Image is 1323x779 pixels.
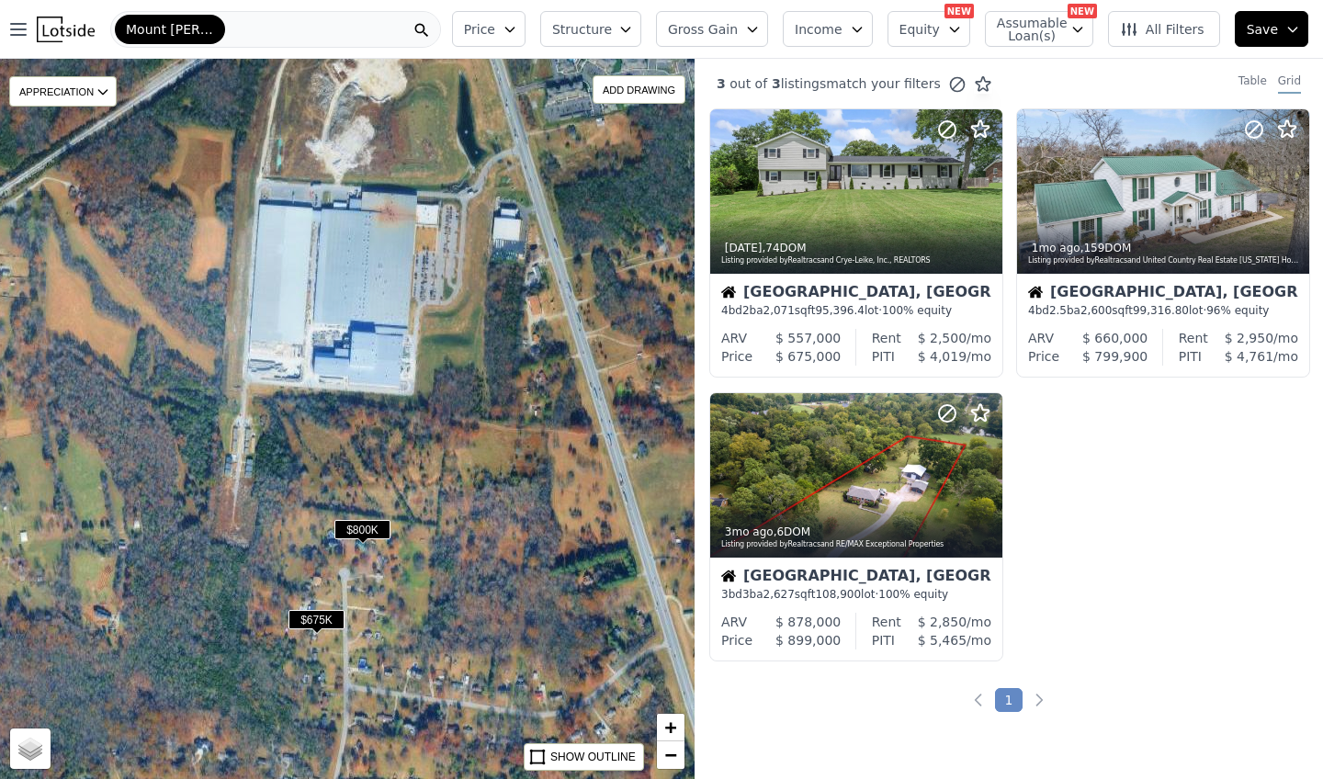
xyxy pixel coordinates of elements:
span: $800K [334,520,390,539]
span: Income [795,20,842,39]
span: $ 4,019 [918,349,967,364]
span: 3 [767,76,781,91]
div: [GEOGRAPHIC_DATA], [GEOGRAPHIC_DATA] [1028,285,1298,303]
span: 2,600 [1080,304,1112,317]
time: 2025-06-27 05:00 [725,525,774,538]
span: match your filters [826,74,941,93]
span: 2,627 [763,588,795,601]
span: 2,071 [763,304,795,317]
div: Rent [1179,329,1208,347]
div: NEW [1068,4,1097,18]
div: PITI [1179,347,1202,366]
span: + [665,716,677,739]
span: 95,396.4 [815,304,864,317]
span: $ 557,000 [775,331,841,345]
div: 3 bd 3 ba sqft lot · 100% equity [721,587,991,602]
div: /mo [901,613,991,631]
time: 2025-08-10 14:28 [1032,242,1080,254]
span: Price [464,20,495,39]
a: 1mo ago,159DOMListing provided byRealtracsand United Country Real Estate [US_STATE] Home & LandHo... [1016,108,1308,378]
a: 3mo ago,6DOMListing provided byRealtracsand RE/MAX Exceptional PropertiesHouse[GEOGRAPHIC_DATA], ... [709,392,1001,661]
span: Gross Gain [668,20,738,39]
span: $ 5,465 [918,633,967,648]
span: $ 2,850 [918,615,967,629]
div: /mo [1208,329,1298,347]
button: Gross Gain [656,11,768,47]
div: PITI [872,347,895,366]
span: Mount [PERSON_NAME] [126,20,214,39]
span: Structure [552,20,611,39]
span: $ 4,761 [1225,349,1273,364]
a: Previous page [969,691,988,709]
div: Table [1238,73,1267,94]
div: Price [1028,347,1059,366]
div: NEW [944,4,974,18]
div: APPRECIATION [9,76,117,107]
span: $675K [288,610,345,629]
div: Listing provided by Realtracs and Crye-Leike, Inc., REALTORS [721,255,993,266]
div: [GEOGRAPHIC_DATA], [GEOGRAPHIC_DATA] [721,285,991,303]
img: House [1028,285,1043,299]
div: $800K [334,520,390,547]
div: ARV [1028,329,1054,347]
div: Rent [872,329,901,347]
span: 108,900 [815,588,861,601]
span: − [665,743,677,766]
a: Layers [10,728,51,769]
div: Grid [1278,73,1301,94]
span: All Filters [1120,20,1204,39]
button: All Filters [1108,11,1220,47]
time: 2025-09-06 18:33 [725,242,763,254]
img: House [721,285,736,299]
span: $ 2,500 [918,331,967,345]
a: Next page [1030,691,1048,709]
span: $ 899,000 [775,633,841,648]
div: , 159 DOM [1028,241,1300,255]
span: $ 660,000 [1082,331,1148,345]
span: $ 799,900 [1082,349,1148,364]
span: Equity [899,20,940,39]
div: /mo [895,347,991,366]
span: $ 2,950 [1225,331,1273,345]
img: Lotside [37,17,95,42]
span: Save [1247,20,1278,39]
div: ARV [721,329,747,347]
button: Structure [540,11,641,47]
span: Assumable Loan(s) [997,17,1056,42]
div: 4 bd 2 ba sqft lot · 100% equity [721,303,991,318]
div: ARV [721,613,747,631]
button: Price [452,11,526,47]
a: Zoom out [657,741,684,769]
div: Listing provided by Realtracs and United Country Real Estate [US_STATE] Home & Land [1028,255,1300,266]
div: , 6 DOM [721,525,993,539]
a: [DATE],74DOMListing provided byRealtracsand Crye-Leike, Inc., REALTORSHouse[GEOGRAPHIC_DATA], [GE... [709,108,1001,378]
div: /mo [901,329,991,347]
div: [GEOGRAPHIC_DATA], [GEOGRAPHIC_DATA] [721,569,991,587]
div: PITI [872,631,895,649]
div: out of listings [695,74,992,94]
span: 99,316.80 [1133,304,1189,317]
div: SHOW OUTLINE [550,749,636,765]
div: 4 bd 2.5 ba sqft lot · 96% equity [1028,303,1298,318]
button: Assumable Loan(s) [985,11,1093,47]
div: ADD DRAWING [594,76,684,103]
div: $675K [288,610,345,637]
div: Listing provided by Realtracs and RE/MAX Exceptional Properties [721,539,993,550]
a: Page 1 is your current page [995,688,1023,712]
button: Income [783,11,873,47]
button: Save [1235,11,1308,47]
div: /mo [895,631,991,649]
ul: Pagination [695,691,1323,709]
div: /mo [1202,347,1298,366]
a: Zoom in [657,714,684,741]
div: Rent [872,613,901,631]
img: House [721,569,736,583]
span: $ 675,000 [775,349,841,364]
div: Price [721,347,752,366]
div: Price [721,631,752,649]
button: Equity [888,11,970,47]
div: , 74 DOM [721,241,993,255]
span: 3 [717,76,726,91]
span: $ 878,000 [775,615,841,629]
